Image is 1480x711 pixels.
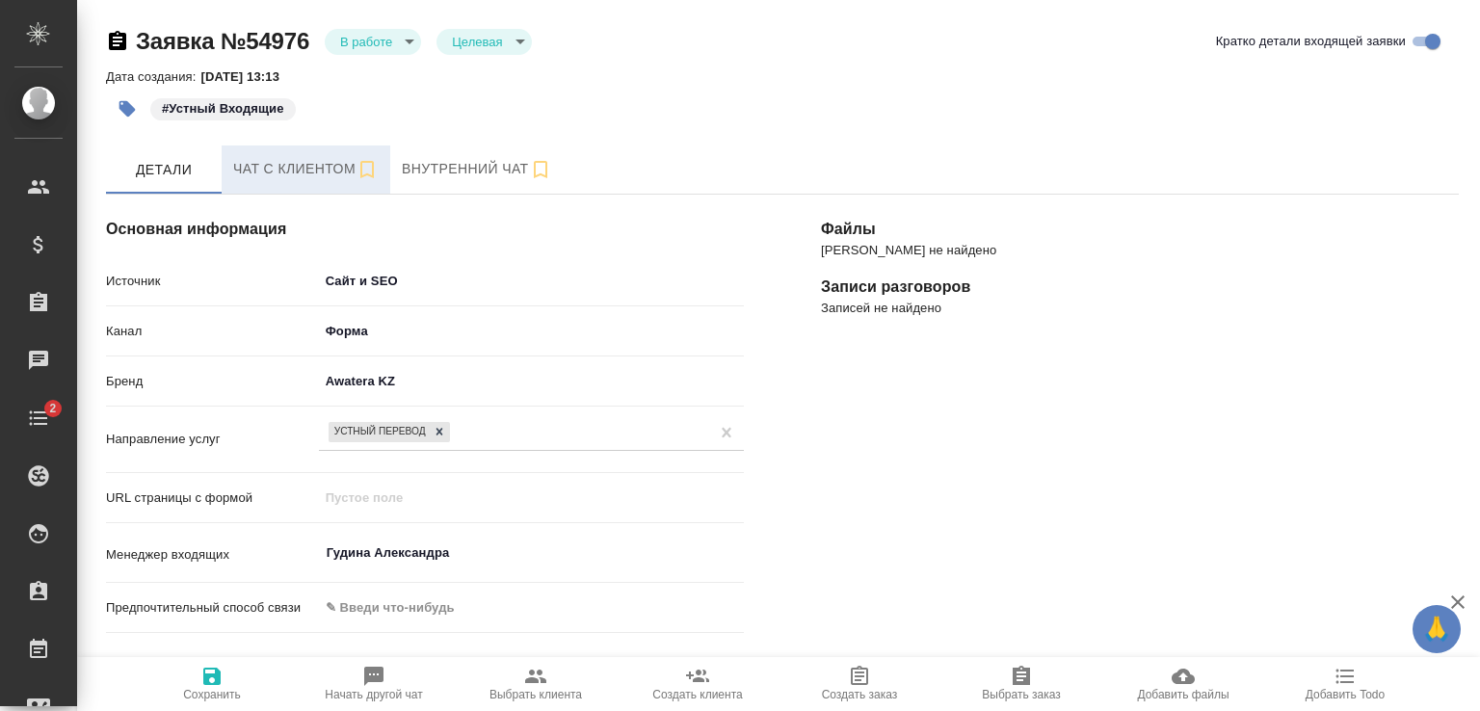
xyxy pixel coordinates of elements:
[1216,32,1406,51] span: Кратко детали входящей заявки
[821,299,1459,318] p: Записей не найдено
[1420,609,1453,649] span: 🙏
[106,88,148,130] button: Добавить тэг
[326,598,721,618] div: ✎ Введи что-нибудь
[106,430,319,449] p: Направление услуг
[402,157,552,181] span: Внутренний чат
[106,322,319,341] p: Канал
[326,653,721,672] div: Пустое поле
[455,657,617,711] button: Выбрать клиента
[319,592,744,624] div: ✎ Введи что-нибудь
[106,598,319,618] p: Предпочтительный способ связи
[319,365,744,398] div: Awatera KZ
[652,688,742,701] span: Создать клиента
[118,158,210,182] span: Детали
[319,265,744,298] div: Сайт и SEO
[1137,688,1229,701] span: Добавить файлы
[940,657,1102,711] button: Выбрать заказ
[1413,605,1461,653] button: 🙏
[106,218,744,241] h4: Основная информация
[162,99,284,118] p: #Устный Входящие
[183,688,241,701] span: Сохранить
[200,69,294,84] p: [DATE] 13:13
[733,551,737,555] button: Open
[106,30,129,53] button: Скопировать ссылку
[821,241,1459,260] p: [PERSON_NAME] не найдено
[106,488,319,508] p: URL страницы с формой
[319,484,744,512] input: Пустое поле
[356,158,379,181] svg: Подписаться
[106,545,319,565] p: Менеджер входящих
[446,34,508,50] button: Целевая
[106,69,200,84] p: Дата создания:
[329,422,429,442] div: Устный перевод
[436,29,531,55] div: В работе
[131,657,293,711] button: Сохранить
[106,372,319,391] p: Бренд
[38,399,67,418] span: 2
[222,145,390,194] button: 77077545152 (Орынбасаров Азиз) - (undefined)
[821,218,1459,241] h4: Файлы
[529,158,552,181] svg: Подписаться
[148,99,298,116] span: Устный Входящие
[233,157,379,181] span: Чат с клиентом
[106,653,319,672] p: Статус клиента
[319,315,744,348] div: Форма
[1306,688,1385,701] span: Добавить Todo
[334,34,398,50] button: В работе
[982,688,1060,701] span: Выбрать заказ
[5,394,72,442] a: 2
[822,688,898,701] span: Создать заказ
[293,657,455,711] button: Начать другой чат
[821,276,1459,299] h4: Записи разговоров
[617,657,779,711] button: Создать клиента
[136,28,309,54] a: Заявка №54976
[1102,657,1264,711] button: Добавить файлы
[779,657,940,711] button: Создать заказ
[319,646,744,679] div: Пустое поле
[325,688,422,701] span: Начать другой чат
[106,272,319,291] p: Источник
[489,688,582,701] span: Выбрать клиента
[325,29,421,55] div: В работе
[1264,657,1426,711] button: Добавить Todo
